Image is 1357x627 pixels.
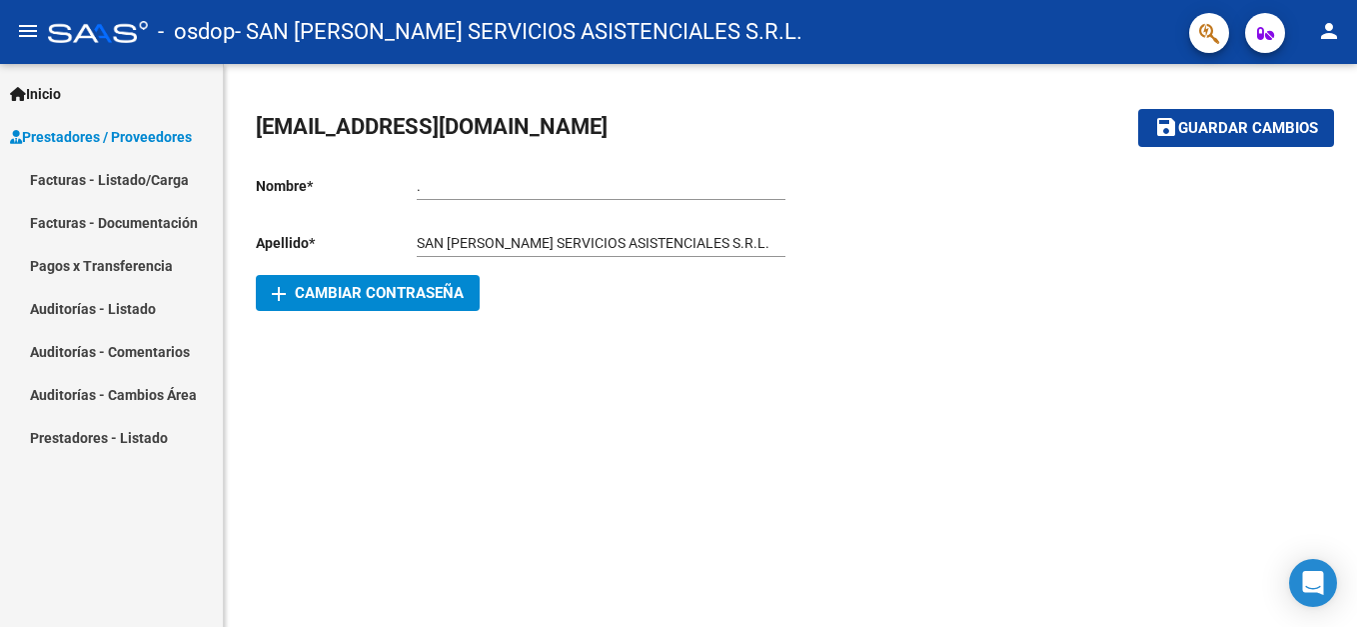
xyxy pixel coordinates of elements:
[1289,559,1337,607] div: Open Intercom Messenger
[256,114,608,139] span: [EMAIL_ADDRESS][DOMAIN_NAME]
[10,83,61,105] span: Inicio
[256,232,417,254] p: Apellido
[1138,109,1334,146] button: Guardar cambios
[267,282,291,306] mat-icon: add
[158,10,235,54] span: - osdop
[256,275,480,311] button: Cambiar Contraseña
[1317,19,1341,43] mat-icon: person
[1154,115,1178,139] mat-icon: save
[1178,120,1318,138] span: Guardar cambios
[16,19,40,43] mat-icon: menu
[256,175,417,197] p: Nombre
[272,284,464,302] span: Cambiar Contraseña
[10,126,192,148] span: Prestadores / Proveedores
[235,10,802,54] span: - SAN [PERSON_NAME] SERVICIOS ASISTENCIALES S.R.L.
